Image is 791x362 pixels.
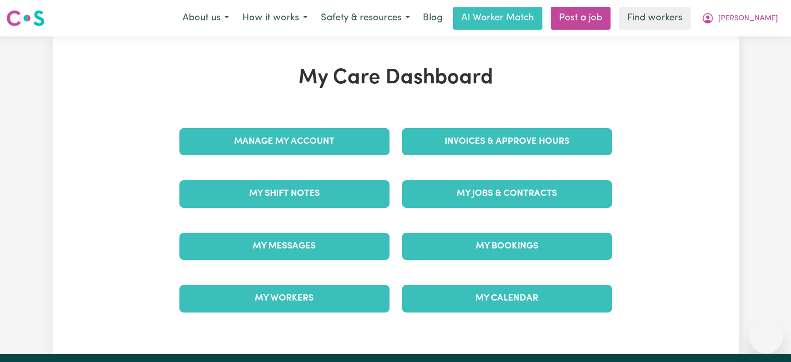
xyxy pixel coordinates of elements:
a: My Bookings [402,233,612,260]
a: My Workers [179,285,390,312]
a: Find workers [619,7,691,30]
a: My Jobs & Contracts [402,180,612,207]
iframe: Button to launch messaging window [749,320,783,354]
a: Manage My Account [179,128,390,155]
a: Careseekers logo [6,6,45,30]
a: Invoices & Approve Hours [402,128,612,155]
button: How it works [236,7,314,29]
a: My Shift Notes [179,180,390,207]
a: My Messages [179,233,390,260]
img: Careseekers logo [6,9,45,28]
a: My Calendar [402,285,612,312]
h1: My Care Dashboard [173,66,618,91]
button: About us [176,7,236,29]
a: Blog [417,7,449,30]
button: My Account [695,7,785,29]
a: Post a job [551,7,611,30]
span: [PERSON_NAME] [718,13,778,24]
a: AI Worker Match [453,7,542,30]
button: Safety & resources [314,7,417,29]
